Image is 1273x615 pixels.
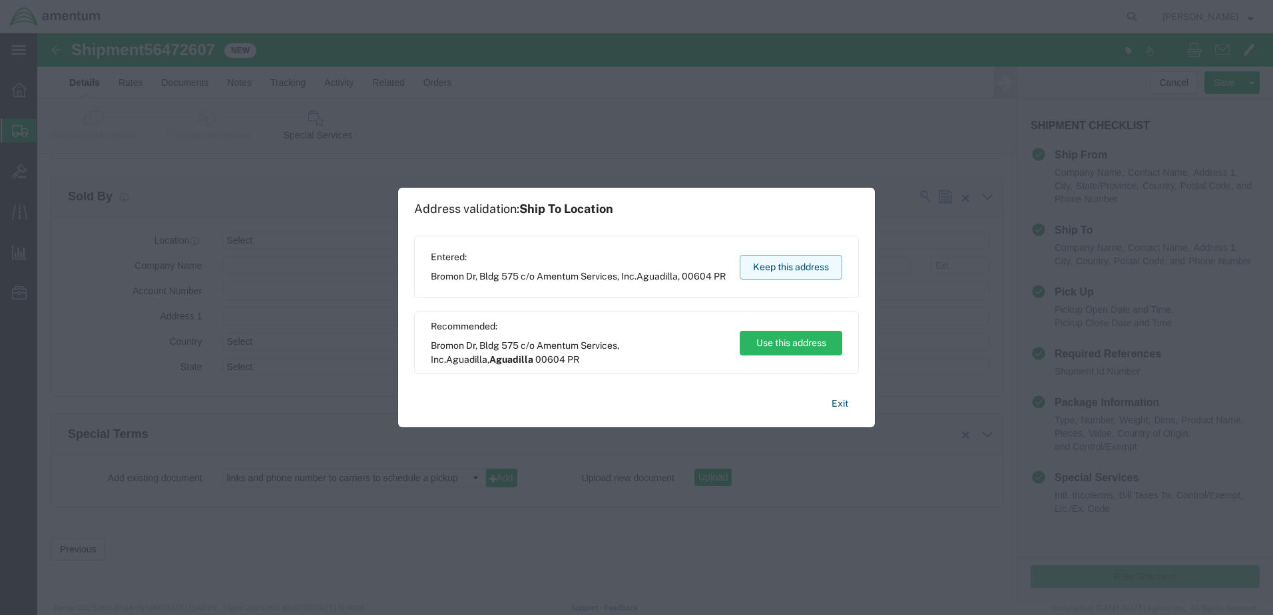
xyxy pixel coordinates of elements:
span: Aguadilla [446,354,487,365]
span: 00604 [682,271,712,282]
button: Use this address [740,331,842,355]
span: Ship To Location [519,202,613,216]
span: 00604 [535,354,565,365]
span: Bromon Dr, Bldg 575 c/o Amentum Services, Inc. , [431,339,727,367]
span: Aguadilla [636,271,678,282]
button: Exit [821,392,859,415]
button: Keep this address [740,255,842,280]
span: Bromon Dr, Bldg 575 c/o Amentum Services, Inc. , [431,270,726,284]
h1: Address validation: [414,202,613,216]
span: Entered: [431,250,726,264]
span: PR [714,271,726,282]
span: Recommended: [431,319,727,333]
span: Aguadilla [489,354,533,365]
span: PR [567,354,579,365]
